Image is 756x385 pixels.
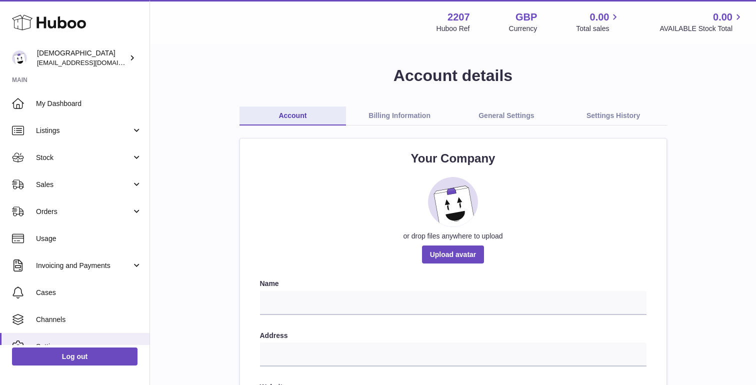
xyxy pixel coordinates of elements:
a: 0.00 Total sales [576,10,620,33]
span: Cases [36,288,142,297]
a: Billing Information [346,106,453,125]
strong: 2207 [447,10,470,24]
img: christianwedge@yahoo.com [12,50,27,65]
div: [DEMOGRAPHIC_DATA] [37,48,127,67]
span: 0.00 [590,10,609,24]
div: Huboo Ref [436,24,470,33]
span: Upload avatar [422,245,484,263]
a: General Settings [453,106,560,125]
label: Address [260,331,646,340]
h1: Account details [166,65,740,86]
h2: Your Company [260,150,646,166]
span: Sales [36,180,131,189]
span: AVAILABLE Stock Total [659,24,744,33]
label: Name [260,279,646,288]
span: Orders [36,207,131,216]
span: Usage [36,234,142,243]
div: Currency [509,24,537,33]
div: or drop files anywhere to upload [260,231,646,241]
span: Channels [36,315,142,324]
a: Account [239,106,346,125]
span: Listings [36,126,131,135]
span: Settings [36,342,142,351]
a: Settings History [560,106,667,125]
span: Invoicing and Payments [36,261,131,270]
span: 0.00 [713,10,732,24]
a: Log out [12,347,137,365]
strong: GBP [515,10,537,24]
span: Stock [36,153,131,162]
span: [EMAIL_ADDRESS][DOMAIN_NAME] [37,58,147,66]
a: 0.00 AVAILABLE Stock Total [659,10,744,33]
img: placeholder_image.svg [428,177,478,227]
span: Total sales [576,24,620,33]
span: My Dashboard [36,99,142,108]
